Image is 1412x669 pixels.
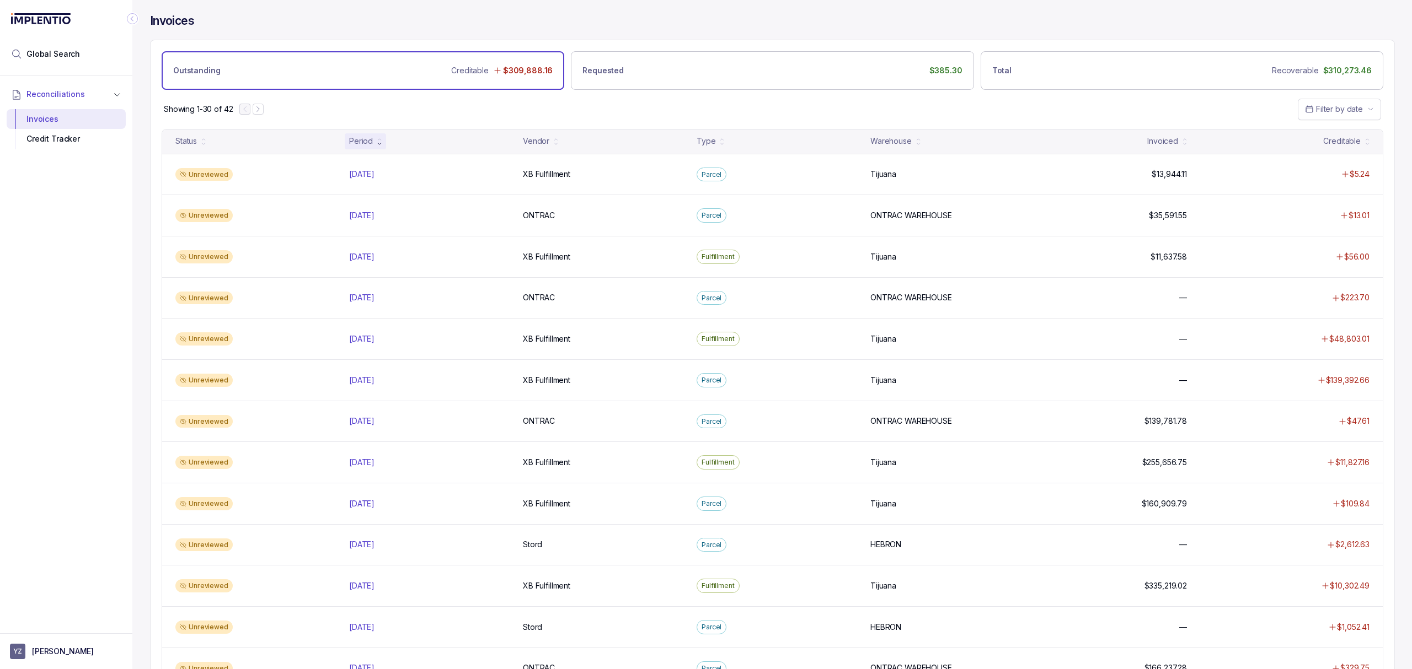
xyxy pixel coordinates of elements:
span: Global Search [26,48,80,60]
p: $5.24 [1350,169,1370,180]
p: $109.84 [1341,498,1370,509]
div: Unreviewed [175,292,233,305]
p: [DATE] [349,375,375,386]
p: $35,591.55 [1149,210,1187,221]
p: XB Fulfillment [523,498,570,509]
p: Tijuana [870,375,896,386]
p: ONTRAC [523,210,555,221]
p: Parcel [702,416,721,427]
p: $1,052.41 [1337,622,1370,633]
p: [DATE] [349,457,375,468]
div: Type [697,136,715,147]
div: Unreviewed [175,497,233,510]
p: $385.30 [929,65,962,76]
div: Remaining page entries [164,104,233,115]
p: — [1179,539,1187,550]
div: Unreviewed [175,168,233,181]
p: — [1179,622,1187,633]
p: Tijuana [870,169,896,180]
div: Unreviewed [175,538,233,552]
p: Fulfillment [702,333,735,344]
p: ONTRAC WAREHOUSE [870,416,952,427]
p: [DATE] [349,416,375,427]
p: [DATE] [349,580,375,591]
p: ONTRAC [523,292,555,303]
div: Reconciliations [7,107,126,152]
p: — [1179,375,1187,386]
p: [DATE] [349,498,375,509]
p: $56.00 [1344,251,1370,262]
p: Outstanding [173,65,220,76]
div: Status [175,136,197,147]
div: Credit Tracker [15,129,117,149]
p: Fulfillment [702,457,735,468]
div: Unreviewed [175,209,233,222]
p: Parcel [702,498,721,509]
p: Parcel [702,169,721,180]
div: Unreviewed [175,374,233,387]
p: XB Fulfillment [523,169,570,180]
div: Unreviewed [175,250,233,263]
p: [DATE] [349,169,375,180]
div: Unreviewed [175,332,233,346]
p: ONTRAC WAREHOUSE [870,292,952,303]
div: Unreviewed [175,621,233,634]
p: [DATE] [349,251,375,262]
p: $11,637.58 [1151,251,1187,262]
p: [DATE] [349,210,375,221]
p: XB Fulfillment [523,375,570,386]
p: $310,273.46 [1323,65,1372,76]
button: Date Range Picker [1298,99,1381,120]
p: Tijuana [870,251,896,262]
p: [DATE] [349,622,375,633]
p: $48,803.01 [1329,333,1370,344]
span: User initials [10,644,25,659]
p: XB Fulfillment [523,251,570,262]
p: $13.01 [1349,210,1370,221]
p: $223.70 [1340,292,1370,303]
span: Filter by date [1316,104,1363,114]
p: $47.61 [1347,416,1370,427]
button: Reconciliations [7,82,126,106]
div: Period [349,136,373,147]
p: $255,656.75 [1142,457,1187,468]
span: Reconciliations [26,89,85,100]
div: Warehouse [870,136,912,147]
p: $13,944.11 [1152,169,1187,180]
p: Showing 1-30 of 42 [164,104,233,115]
p: Requested [582,65,624,76]
p: $309,888.16 [503,65,553,76]
p: Tijuana [870,498,896,509]
search: Date Range Picker [1305,104,1363,115]
p: $11,827.16 [1335,457,1370,468]
p: — [1179,333,1187,344]
p: Parcel [702,210,721,221]
div: Unreviewed [175,415,233,428]
p: Fulfillment [702,251,735,262]
p: Tijuana [870,580,896,591]
p: HEBRON [870,539,901,550]
p: Parcel [702,375,721,386]
p: Stord [523,622,542,633]
p: Recoverable [1272,65,1318,76]
p: $139,392.66 [1326,375,1370,386]
p: Tijuana [870,333,896,344]
div: Creditable [1323,136,1361,147]
p: Parcel [702,539,721,551]
p: Stord [523,539,542,550]
p: XB Fulfillment [523,457,570,468]
div: Collapse Icon [126,12,139,25]
p: [PERSON_NAME] [32,646,94,657]
p: XB Fulfillment [523,580,570,591]
p: — [1179,292,1187,303]
div: Unreviewed [175,579,233,592]
p: $335,219.02 [1144,580,1187,591]
p: XB Fulfillment [523,333,570,344]
p: $160,909.79 [1142,498,1187,509]
p: Parcel [702,293,721,304]
p: [DATE] [349,333,375,344]
p: [DATE] [349,539,375,550]
button: Next Page [253,104,264,115]
h4: Invoices [150,13,194,29]
button: User initials[PERSON_NAME] [10,644,122,659]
